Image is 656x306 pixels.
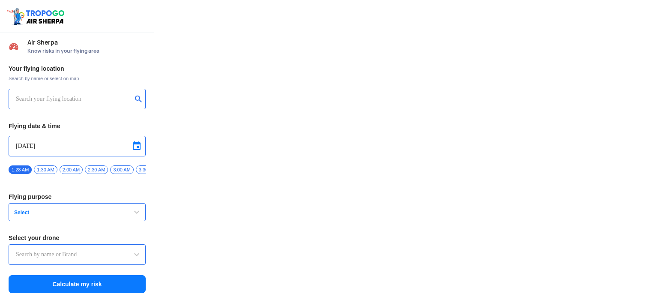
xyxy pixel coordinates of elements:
[16,249,138,260] input: Search by name or Brand
[85,165,108,174] span: 2:30 AM
[9,123,146,129] h3: Flying date & time
[9,203,146,221] button: Select
[9,194,146,200] h3: Flying purpose
[11,209,118,216] span: Select
[9,66,146,72] h3: Your flying location
[60,165,83,174] span: 2:00 AM
[136,165,159,174] span: 3:30 AM
[9,235,146,241] h3: Select your drone
[27,39,146,46] span: Air Sherpa
[27,48,146,54] span: Know risks in your flying area
[9,165,32,174] span: 1:28 AM
[16,94,132,104] input: Search your flying location
[6,6,67,26] img: ic_tgdronemaps.svg
[16,141,138,151] input: Select Date
[9,75,146,82] span: Search by name or select on map
[110,165,133,174] span: 3:00 AM
[9,41,19,51] img: Risk Scores
[9,275,146,293] button: Calculate my risk
[34,165,57,174] span: 1:30 AM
